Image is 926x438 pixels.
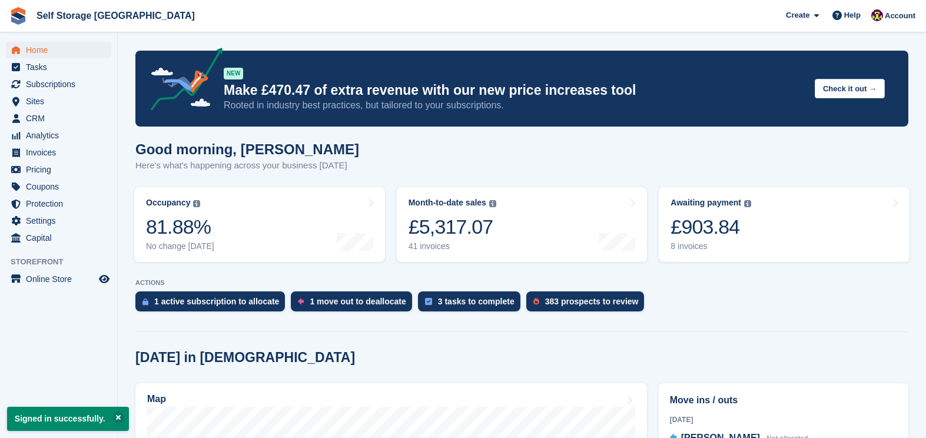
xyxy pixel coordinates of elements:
div: 1 move out to deallocate [310,297,406,306]
div: 81.88% [146,215,214,239]
a: menu [6,271,111,287]
p: Signed in successfully. [7,407,129,431]
span: Subscriptions [26,76,97,92]
a: menu [6,144,111,161]
a: menu [6,93,111,109]
div: 1 active subscription to allocate [154,297,279,306]
a: 383 prospects to review [526,291,650,317]
button: Check it out → [815,79,885,98]
span: Settings [26,213,97,229]
a: Self Storage [GEOGRAPHIC_DATA] [32,6,200,25]
span: Help [844,9,861,21]
div: Awaiting payment [671,198,741,208]
span: Coupons [26,178,97,195]
span: Home [26,42,97,58]
span: Capital [26,230,97,246]
a: 3 tasks to complete [418,291,526,317]
h2: [DATE] in [DEMOGRAPHIC_DATA] [135,350,355,366]
img: icon-info-grey-7440780725fd019a000dd9b08b2336e03edf1995a4989e88bcd33f0948082b44.svg [193,200,200,207]
img: icon-info-grey-7440780725fd019a000dd9b08b2336e03edf1995a4989e88bcd33f0948082b44.svg [744,200,751,207]
span: Sites [26,93,97,109]
span: Create [786,9,809,21]
div: £903.84 [671,215,751,239]
a: Awaiting payment £903.84 8 invoices [659,187,910,262]
span: CRM [26,110,97,127]
p: ACTIONS [135,279,908,287]
span: Online Store [26,271,97,287]
div: £5,317.07 [409,215,496,239]
a: menu [6,59,111,75]
div: 41 invoices [409,241,496,251]
a: menu [6,178,111,195]
p: Make £470.47 of extra revenue with our new price increases tool [224,82,805,99]
img: task-75834270c22a3079a89374b754ae025e5fb1db73e45f91037f5363f120a921f8.svg [425,298,432,305]
h1: Good morning, [PERSON_NAME] [135,141,359,157]
div: 383 prospects to review [545,297,639,306]
img: prospect-51fa495bee0391a8d652442698ab0144808aea92771e9ea1ae160a38d050c398.svg [533,298,539,305]
a: menu [6,110,111,127]
span: Storefront [11,256,117,268]
img: Nicholas Williams [871,9,883,21]
a: menu [6,230,111,246]
a: Month-to-date sales £5,317.07 41 invoices [397,187,648,262]
img: stora-icon-8386f47178a22dfd0bd8f6a31ec36ba5ce8667c1dd55bd0f319d3a0aa187defe.svg [9,7,27,25]
a: menu [6,76,111,92]
a: menu [6,127,111,144]
span: Account [885,10,915,22]
h2: Move ins / outs [670,393,897,407]
a: 1 active subscription to allocate [135,291,291,317]
span: Tasks [26,59,97,75]
a: Occupancy 81.88% No change [DATE] [134,187,385,262]
img: icon-info-grey-7440780725fd019a000dd9b08b2336e03edf1995a4989e88bcd33f0948082b44.svg [489,200,496,207]
div: [DATE] [670,414,897,425]
span: Protection [26,195,97,212]
div: NEW [224,68,243,79]
img: move_outs_to_deallocate_icon-f764333ba52eb49d3ac5e1228854f67142a1ed5810a6f6cc68b1a99e826820c5.svg [298,298,304,305]
p: Here's what's happening across your business [DATE] [135,159,359,172]
span: Invoices [26,144,97,161]
img: price-adjustments-announcement-icon-8257ccfd72463d97f412b2fc003d46551f7dbcb40ab6d574587a9cd5c0d94... [141,48,223,115]
a: menu [6,213,111,229]
img: active_subscription_to_allocate_icon-d502201f5373d7db506a760aba3b589e785aa758c864c3986d89f69b8ff3... [142,298,148,306]
div: Month-to-date sales [409,198,486,208]
a: 1 move out to deallocate [291,291,417,317]
p: Rooted in industry best practices, but tailored to your subscriptions. [224,99,805,112]
h2: Map [147,394,166,404]
div: 8 invoices [671,241,751,251]
a: menu [6,42,111,58]
a: menu [6,161,111,178]
div: Occupancy [146,198,190,208]
span: Pricing [26,161,97,178]
div: No change [DATE] [146,241,214,251]
a: Preview store [97,272,111,286]
a: menu [6,195,111,212]
span: Analytics [26,127,97,144]
div: 3 tasks to complete [438,297,515,306]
